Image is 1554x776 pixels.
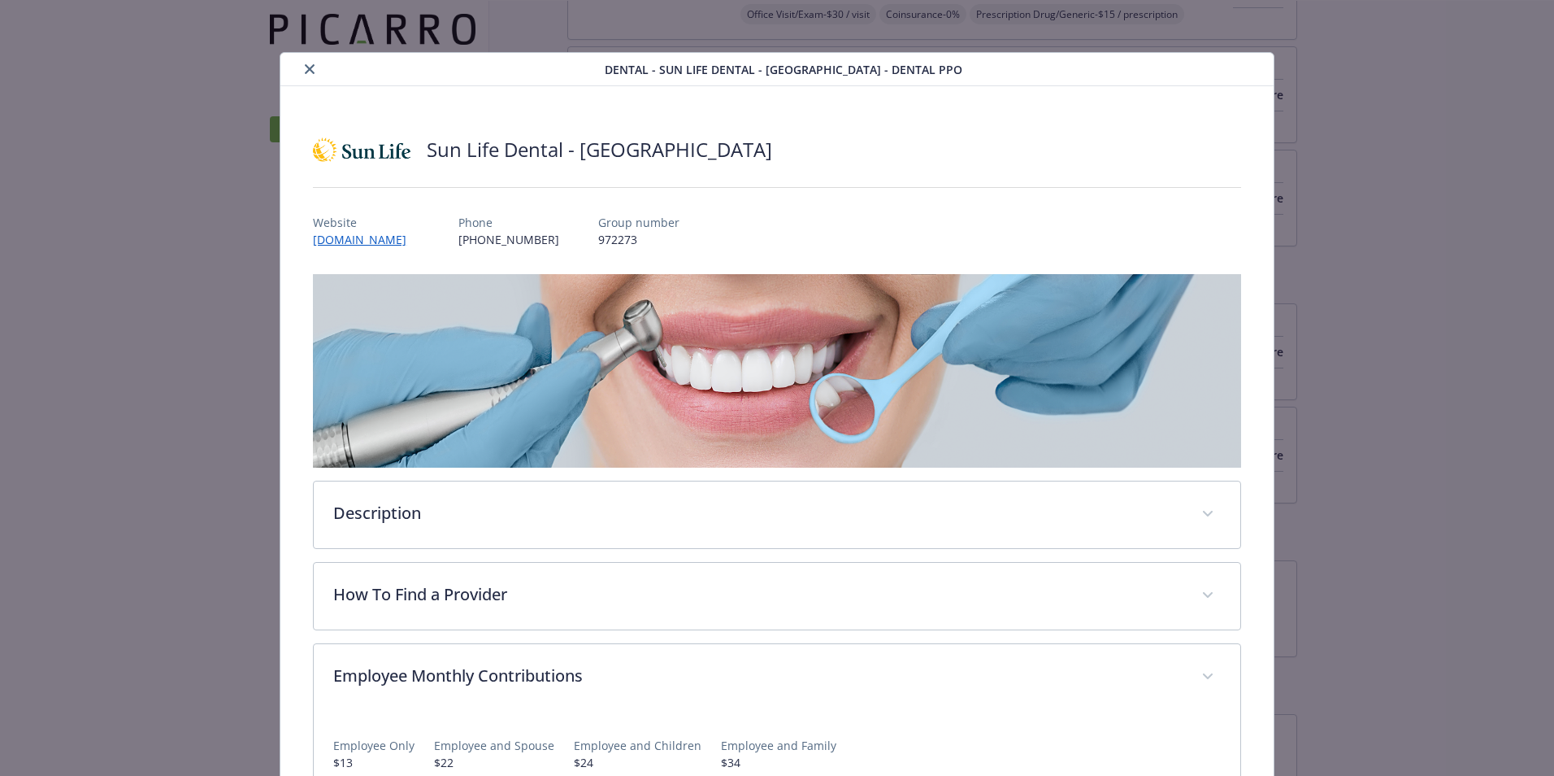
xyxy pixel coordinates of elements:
[574,737,701,754] p: Employee and Children
[313,274,1241,468] img: banner
[313,232,419,247] a: [DOMAIN_NAME]
[598,231,679,248] p: 972273
[458,214,559,231] p: Phone
[313,214,419,231] p: Website
[333,754,415,771] p: $13
[333,737,415,754] p: Employee Only
[333,501,1182,525] p: Description
[434,754,554,771] p: $22
[314,482,1240,548] div: Description
[333,582,1182,607] p: How To Find a Provider
[721,737,836,754] p: Employee and Family
[313,125,410,174] img: Sun Life Financial
[721,754,836,771] p: $34
[333,664,1182,688] p: Employee Monthly Contributions
[300,59,319,79] button: close
[458,231,559,248] p: [PHONE_NUMBER]
[598,214,679,231] p: Group number
[574,754,701,771] p: $24
[434,737,554,754] p: Employee and Spouse
[314,644,1240,711] div: Employee Monthly Contributions
[605,61,962,78] span: Dental - Sun Life Dental - [GEOGRAPHIC_DATA] - Dental PPO
[314,563,1240,630] div: How To Find a Provider
[427,136,772,163] h2: Sun Life Dental - [GEOGRAPHIC_DATA]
